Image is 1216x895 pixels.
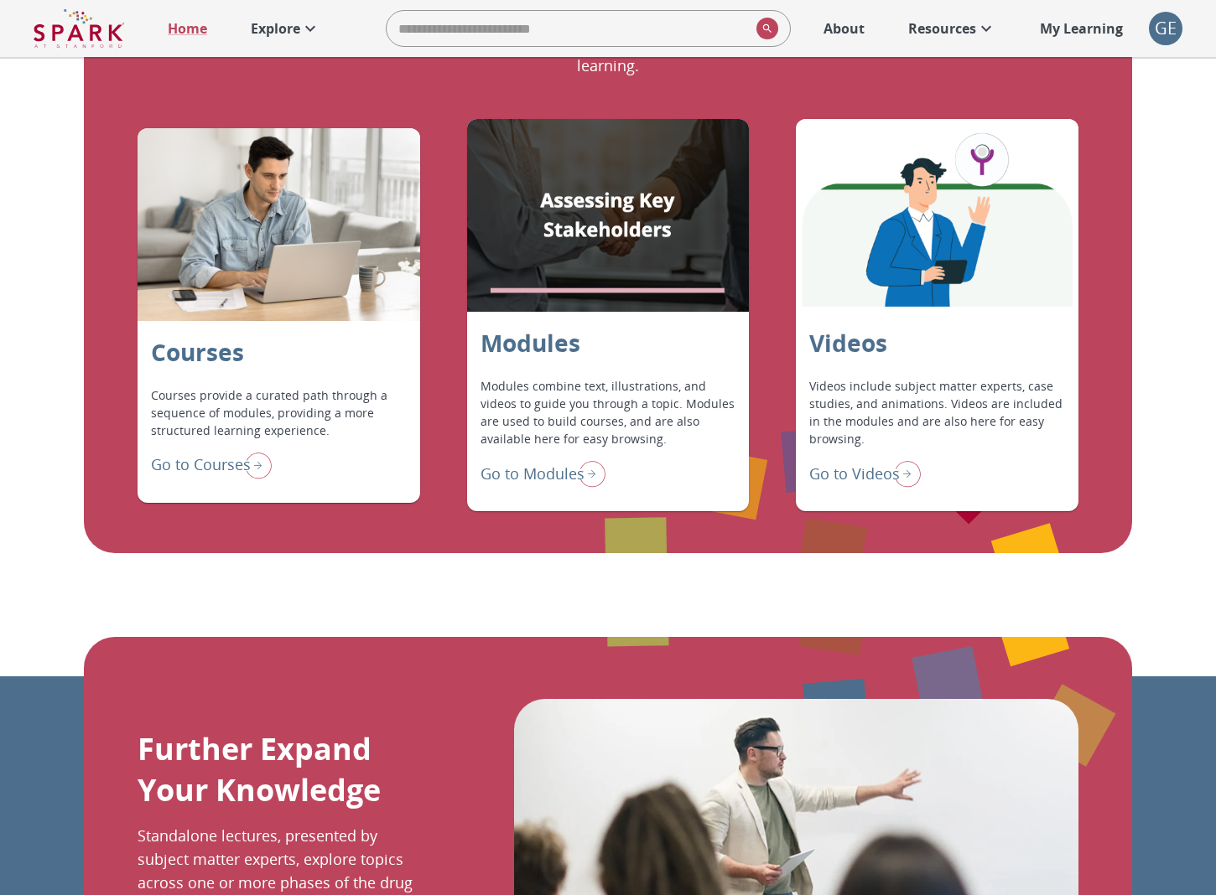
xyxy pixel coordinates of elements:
p: About [824,18,865,39]
div: Courses [138,128,420,321]
p: Further Expand Your Knowledge [138,728,430,810]
p: My Learning [1040,18,1123,39]
div: Go to Courses [151,447,272,483]
p: Home [168,18,207,39]
p: Courses provide a curated path through a sequence of modules, providing a more structured learnin... [151,386,407,439]
div: Go to Videos [809,456,921,491]
a: My Learning [1032,10,1132,47]
div: Videos [796,119,1078,312]
img: right arrow [572,456,605,491]
p: Go to Modules [481,463,585,485]
div: GE [1149,12,1182,45]
p: Resources [908,18,976,39]
button: search [750,11,778,46]
a: Home [159,10,216,47]
p: Modules combine text, illustrations, and videos to guide you through a topic. Modules are used to... [481,377,736,447]
a: Explore [242,10,329,47]
img: right arrow [238,447,272,483]
a: About [815,10,873,47]
p: Videos include subject matter experts, case studies, and animations. Videos are included in the m... [809,377,1065,447]
p: Videos [809,325,887,360]
p: Explore [251,18,300,39]
div: Go to Modules [481,456,605,491]
p: Go to Videos [809,463,900,485]
a: Resources [900,10,1005,47]
p: Go to Courses [151,453,251,476]
p: Courses [151,334,244,370]
div: Modules [467,119,750,312]
p: Modules [481,325,580,360]
img: Logo of SPARK at Stanford [34,8,124,49]
img: right arrow [887,456,921,491]
button: account of current user [1149,12,1182,45]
